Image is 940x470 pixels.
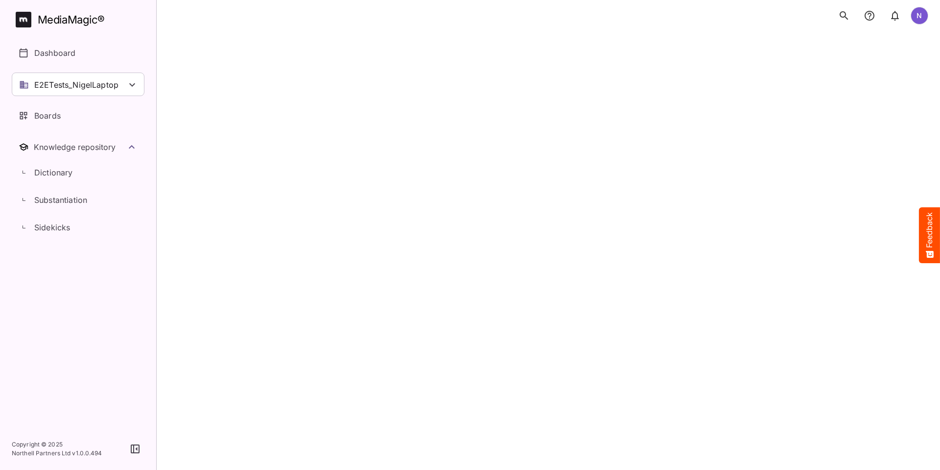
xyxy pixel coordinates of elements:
[34,79,118,91] p: E2ETests_NigelLaptop
[12,216,144,239] a: Sidekicks
[12,440,102,449] p: Copyright © 2025
[12,449,102,458] p: Northell Partners Ltd v 1.0.0.494
[12,135,144,159] button: Toggle Knowledge repository
[34,222,70,233] p: Sidekicks
[885,6,905,25] button: notifications
[38,12,105,28] div: MediaMagic ®
[34,142,126,152] div: Knowledge repository
[834,6,854,25] button: search
[34,194,87,206] p: Substantiation
[12,104,144,127] a: Boards
[919,207,940,263] button: Feedback
[34,167,73,178] p: Dictionary
[12,161,144,184] a: Dictionary
[34,110,61,122] p: Boards
[12,41,144,65] a: Dashboard
[911,7,928,25] div: N
[12,188,144,212] a: Substantiation
[34,47,75,59] p: Dashboard
[12,135,144,241] nav: Knowledge repository
[860,6,879,25] button: notifications
[16,12,144,27] a: MediaMagic®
